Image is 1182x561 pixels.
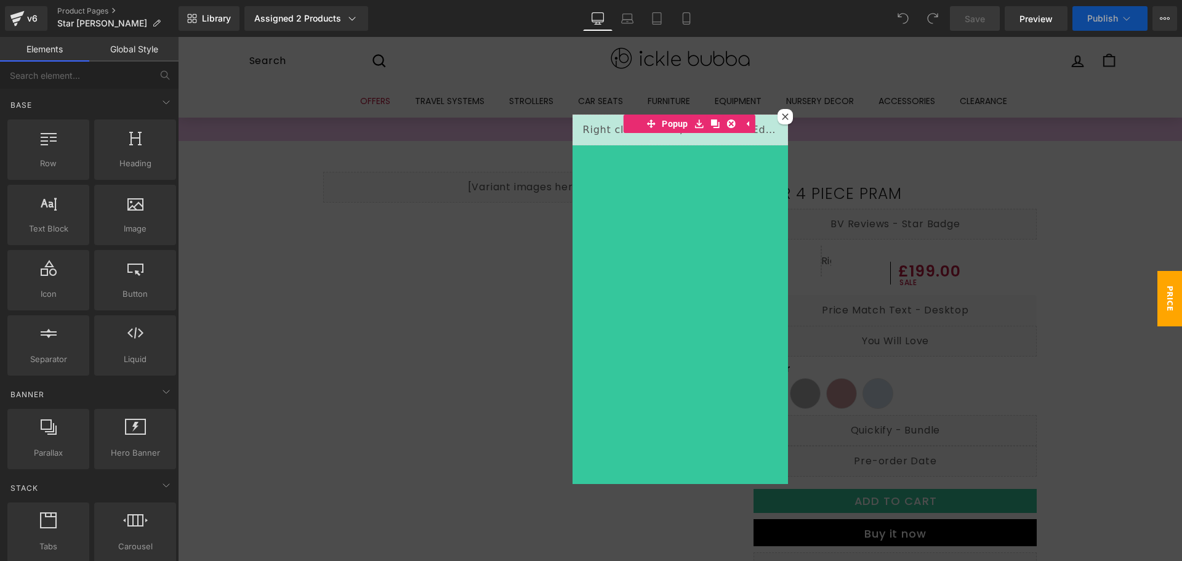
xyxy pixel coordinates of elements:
a: v6 [5,6,47,31]
div: v6 [25,10,40,26]
a: Tablet [642,6,672,31]
span: Liquid [98,353,172,366]
a: Delete Module [545,78,561,96]
span: Preview [1019,12,1053,25]
span: Save [965,12,985,25]
span: Stack [9,482,39,494]
span: Separator [11,353,86,366]
span: Row [11,157,86,170]
span: Carousel [98,540,172,553]
a: Laptop [613,6,642,31]
span: Popup [481,78,513,96]
button: Publish [1072,6,1148,31]
span: Button [98,288,172,301]
span: Banner [9,389,46,400]
span: Publish [1087,14,1118,23]
a: Desktop [583,6,613,31]
span: Icon [11,288,86,301]
span: Image [98,222,172,235]
span: Library [202,13,231,24]
span: Tabs [11,540,86,553]
a: Mobile [672,6,701,31]
a: Product Pages [57,6,179,16]
a: Expand / Collapse [561,78,577,96]
a: Clone Module [529,78,545,96]
span: Hero Banner [98,446,172,459]
a: Save module [513,78,529,96]
button: More [1152,6,1177,31]
span: Base [9,99,33,111]
a: Global Style [89,37,179,62]
span: Heading [98,157,172,170]
div: Assigned 2 Products [254,12,358,25]
a: New Library [179,6,239,31]
button: Undo [891,6,915,31]
span: Text Block [11,222,86,235]
span: Parallax [11,446,86,459]
button: Redo [920,6,945,31]
a: Preview [1005,6,1067,31]
span: Price Promise [955,234,1004,289]
span: Star [PERSON_NAME] [57,18,147,28]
